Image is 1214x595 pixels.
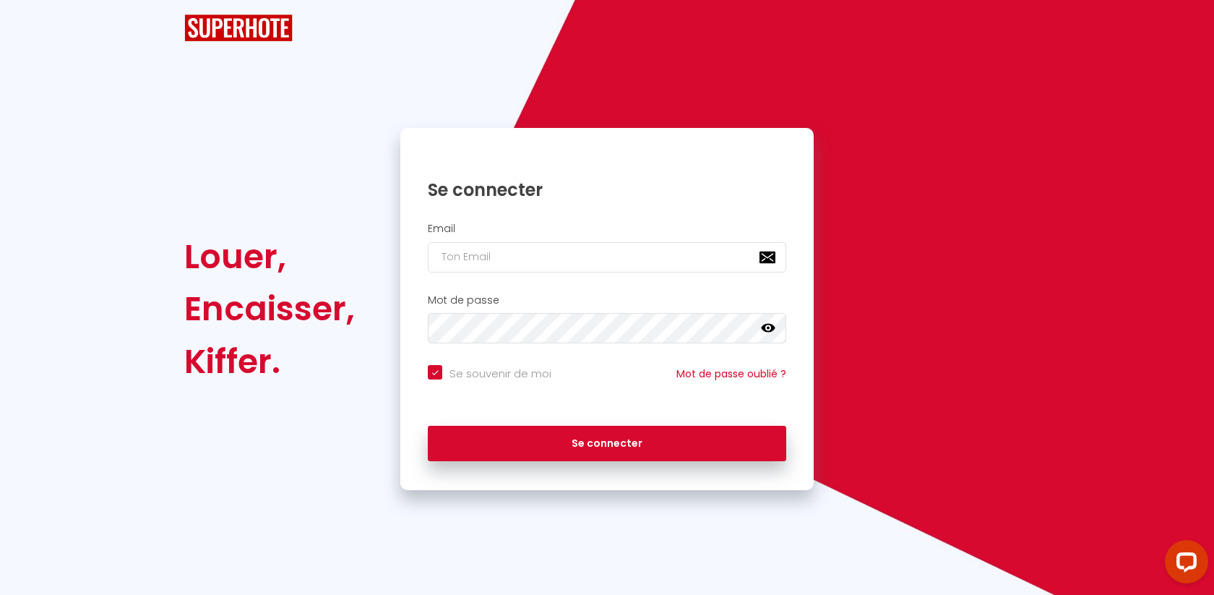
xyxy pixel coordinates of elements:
input: Ton Email [428,242,786,273]
div: Kiffer. [184,335,355,388]
a: Mot de passe oublié ? [676,367,786,381]
img: SuperHote logo [184,14,293,41]
h1: Se connecter [428,179,786,201]
button: Se connecter [428,426,786,462]
div: Encaisser, [184,283,355,335]
h2: Email [428,223,786,235]
h2: Mot de passe [428,294,786,307]
div: Louer, [184,231,355,283]
iframe: LiveChat chat widget [1153,534,1214,595]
